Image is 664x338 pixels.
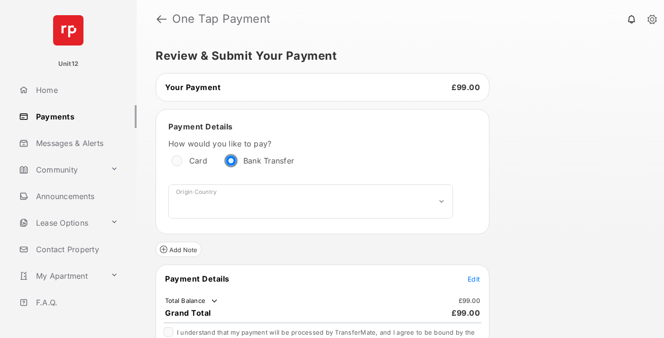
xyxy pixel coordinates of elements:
a: Lease Options [15,211,107,234]
strong: One Tap Payment [172,13,271,25]
span: Payment Details [168,122,233,131]
td: Total Balance [165,296,219,306]
span: £99.00 [452,82,480,92]
a: My Apartment [15,265,107,287]
a: Community [15,158,107,181]
button: Edit [468,274,480,283]
h5: Review & Submit Your Payment [156,50,637,62]
span: Your Payment [165,82,221,92]
span: Edit [468,275,480,283]
a: Contact Property [15,238,137,261]
a: Home [15,79,137,101]
a: Payments [15,105,137,128]
img: svg+xml;base64,PHN2ZyB4bWxucz0iaHR0cDovL3d3dy53My5vcmcvMjAwMC9zdmciIHdpZHRoPSI2NCIgaGVpZ2h0PSI2NC... [53,15,83,46]
label: Card [189,156,207,165]
button: Add Note [156,242,202,257]
a: F.A.Q. [15,291,137,314]
a: Messages & Alerts [15,132,137,155]
label: How would you like to pay? [168,139,453,148]
a: Announcements [15,185,137,208]
td: £99.00 [458,296,481,305]
span: £99.00 [452,308,480,318]
span: Grand Total [165,308,211,318]
p: Unit12 [58,59,79,69]
span: Payment Details [165,274,230,283]
label: Bank Transfer [243,156,294,165]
